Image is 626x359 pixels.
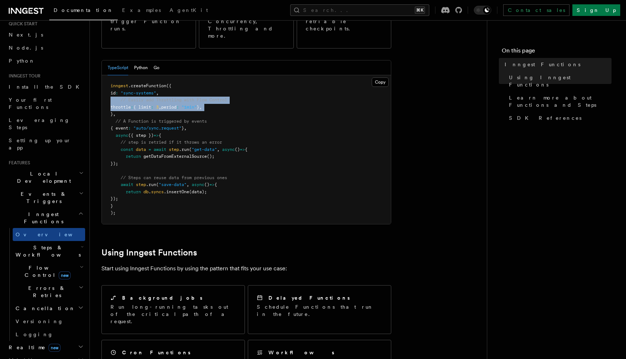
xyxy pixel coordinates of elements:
[136,182,146,187] span: step
[189,189,207,194] span: (data);
[159,133,161,138] span: {
[16,331,53,337] span: Logging
[9,84,84,90] span: Install the SDK
[13,282,85,302] button: Errors & Retries
[235,147,240,152] span: ()
[181,105,197,110] span: "1min"
[372,77,389,87] button: Copy
[146,182,156,187] span: .run
[6,80,85,93] a: Install the SDK
[6,167,85,187] button: Local Development
[16,318,63,324] span: Versioning
[268,349,334,356] h2: Workflows
[133,126,181,131] span: "auto/sync.request"
[59,271,71,279] span: new
[159,105,161,110] span: ,
[128,126,131,131] span: :
[6,344,60,351] span: Realtime
[110,196,118,201] span: });
[506,71,612,91] a: Using Inngest Functions
[248,285,391,334] a: Delayed FunctionsSchedule Functions that run in the future.
[165,2,212,20] a: AgentKit
[110,126,128,131] span: { event
[156,105,159,110] span: 3
[572,4,620,16] a: Sign Up
[164,189,189,194] span: .insertOne
[151,105,154,110] span: :
[126,154,141,159] span: return
[110,105,131,110] span: throttle
[101,263,391,274] p: Start using Inngest Functions by using the pattern that fits your use case:
[474,6,491,14] button: Toggle dark mode
[9,138,71,151] span: Setting up your app
[110,161,118,166] span: });
[9,32,43,38] span: Next.js
[110,90,116,96] span: id
[6,211,78,225] span: Inngest Functions
[257,303,382,318] p: Schedule Functions that run in the future.
[184,126,187,131] span: ,
[204,182,209,187] span: ()
[128,83,166,88] span: .createFunction
[169,147,179,152] span: step
[199,105,202,110] span: ,
[509,74,612,88] span: Using Inngest Functions
[268,294,350,301] h2: Delayed Functions
[143,189,149,194] span: db
[113,111,116,117] span: ,
[415,7,425,14] kbd: ⌘K
[505,61,580,68] span: Inngest Functions
[9,58,35,64] span: Python
[13,244,81,258] span: Steps & Workflows
[49,344,60,352] span: new
[13,315,85,328] a: Versioning
[128,133,154,138] span: ({ step })
[118,2,165,20] a: Examples
[222,147,235,152] span: async
[6,54,85,67] a: Python
[209,182,214,187] span: =>
[6,21,37,27] span: Quick start
[149,147,151,152] span: =
[503,4,569,16] a: Contact sales
[240,147,245,152] span: =>
[179,147,189,152] span: .run
[110,83,128,88] span: inngest
[161,105,176,110] span: period
[6,341,85,354] button: Realtimenew
[6,208,85,228] button: Inngest Functions
[6,228,85,341] div: Inngest Functions
[13,264,80,279] span: Flow Control
[9,97,52,110] span: Your first Functions
[6,73,41,79] span: Inngest tour
[217,147,220,152] span: ,
[156,182,159,187] span: (
[506,91,612,111] a: Learn more about Functions and Steps
[156,90,159,96] span: ,
[110,203,113,208] span: }
[192,182,204,187] span: async
[9,117,70,130] span: Leveraging Steps
[197,105,199,110] span: }
[133,105,151,110] span: { limit
[214,182,217,187] span: {
[110,210,116,215] span: );
[290,4,429,16] button: Search...⌘K
[502,58,612,71] a: Inngest Functions
[101,285,245,334] a: Background jobsRun long-running tasks out of the critical path of a request.
[151,189,164,194] span: syncs
[136,147,146,152] span: data
[176,105,179,110] span: :
[121,147,133,152] span: const
[110,303,236,325] p: Run long-running tasks out of the critical path of a request.
[181,126,184,131] span: }
[509,94,612,109] span: Learn more about Functions and Steps
[49,2,118,20] a: Documentation
[13,302,85,315] button: Cancellation
[116,119,207,124] span: // A Function is triggered by events
[121,175,227,180] span: // Steps can reuse data from previous ones
[116,133,128,138] span: async
[122,7,161,13] span: Examples
[154,147,166,152] span: await
[6,190,79,205] span: Events & Triggers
